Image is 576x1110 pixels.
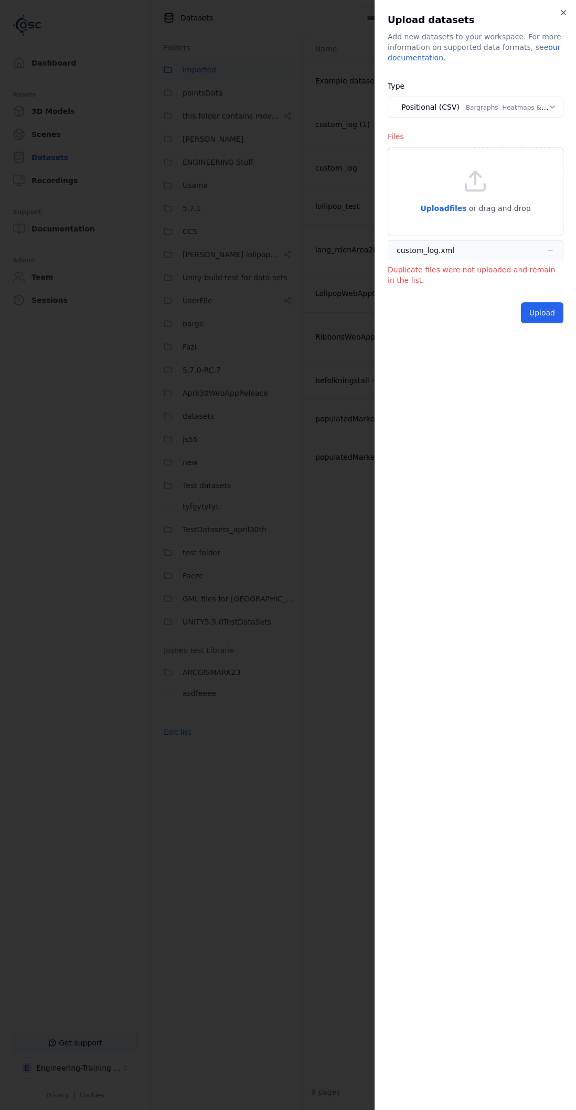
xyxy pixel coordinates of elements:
[467,202,531,215] p: or drag and drop
[388,82,404,90] label: Type
[388,265,563,286] p: Duplicate files were not uploaded and remain in the list.
[388,132,404,141] label: Files
[397,245,454,256] div: custom_log.xml
[521,302,563,323] button: Upload
[388,31,563,63] div: Add new datasets to your workspace. For more information on supported data formats, see .
[388,13,563,27] h2: Upload datasets
[420,204,466,213] span: Upload files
